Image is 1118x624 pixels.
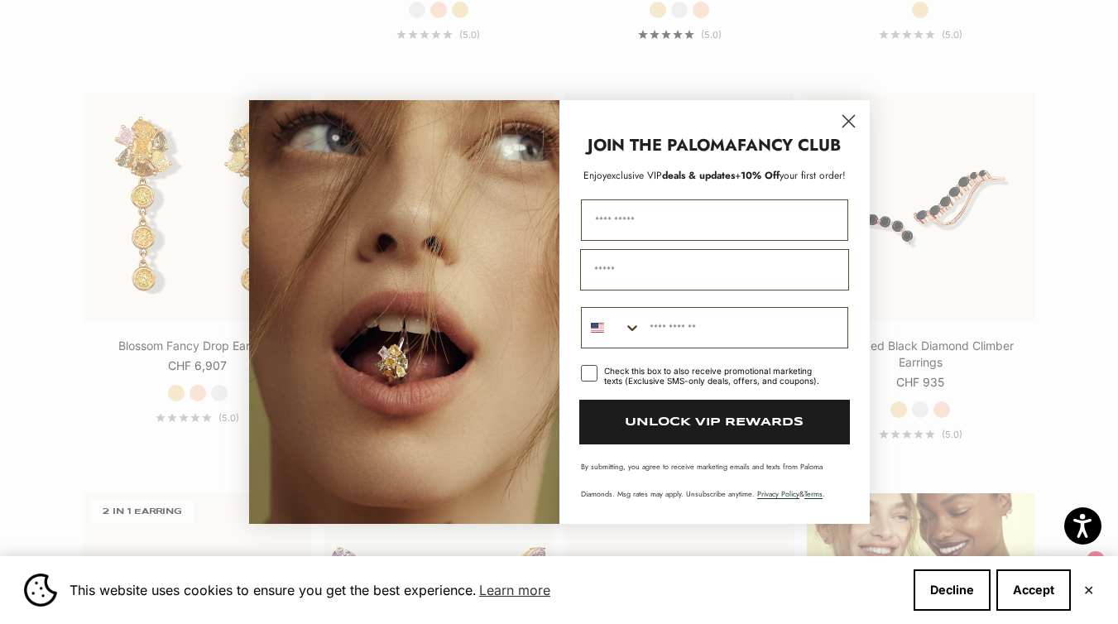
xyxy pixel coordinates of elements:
[604,366,828,386] div: Check this box to also receive promotional marketing texts (Exclusive SMS-only deals, offers, and...
[834,107,863,136] button: Close dialog
[591,321,604,334] img: United States
[757,488,825,499] span: & .
[580,249,849,290] input: Email
[579,400,850,444] button: UNLOCK VIP REWARDS
[914,569,991,611] button: Decline
[1083,585,1094,595] button: Close
[607,168,662,183] span: exclusive VIP
[757,488,799,499] a: Privacy Policy
[581,199,848,241] input: First Name
[588,133,737,157] strong: JOIN THE PALOMA
[477,578,553,602] a: Learn more
[641,308,847,348] input: Phone Number
[583,168,607,183] span: Enjoy
[996,569,1071,611] button: Accept
[607,168,735,183] span: deals & updates
[741,168,780,183] span: 10% Off
[582,308,641,348] button: Search Countries
[735,168,846,183] span: + your first order!
[581,461,848,499] p: By submitting, you agree to receive marketing emails and texts from Paloma Diamonds. Msg rates ma...
[70,578,900,602] span: This website uses cookies to ensure you get the best experience.
[804,488,823,499] a: Terms
[24,574,57,607] img: Cookie banner
[249,100,559,524] img: Loading...
[737,133,841,157] strong: FANCY CLUB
